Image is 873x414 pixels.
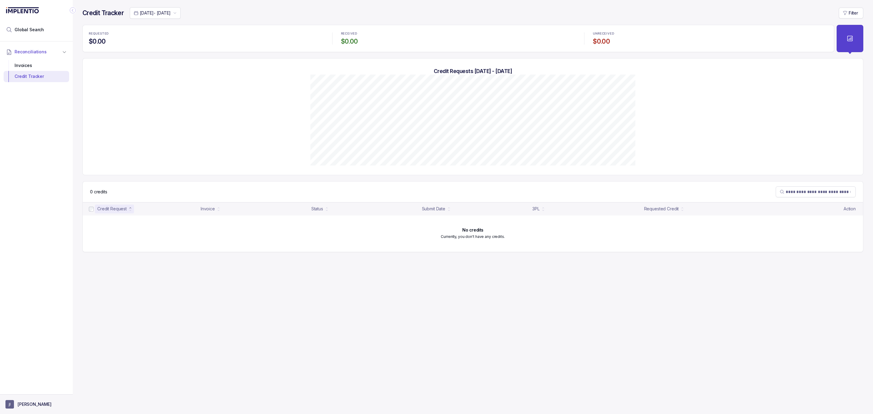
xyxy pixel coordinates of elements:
p: RECEIVED [341,32,357,35]
p: [PERSON_NAME] [18,401,52,407]
div: Invoice [201,206,215,212]
div: Credit Request [97,206,127,212]
div: Requested Credit [644,206,679,212]
h4: $0.00 [593,37,828,46]
p: Filter [849,10,858,16]
h6: No credits [462,228,483,232]
p: REQUESTED [89,32,109,35]
button: Filter [839,8,863,18]
div: Status [311,206,323,212]
button: Reconciliations [4,45,69,58]
h5: Credit Requests [DATE] - [DATE] [92,68,853,75]
h4: $0.00 [89,37,324,46]
h4: Credit Tracker [82,9,124,17]
ul: Statistic Highlights [82,25,834,52]
span: Reconciliations [15,49,47,55]
p: 0 credits [90,189,107,195]
div: Remaining page entries [90,189,107,195]
button: User initials[PERSON_NAME] [5,400,67,409]
button: Date Range Picker [130,7,181,19]
div: Reconciliations [4,59,69,83]
input: checkbox-checkbox-all [89,207,94,212]
li: Statistic REQUESTED [85,28,327,49]
nav: Table Control [83,182,863,202]
span: Global Search [15,27,44,33]
p: Currently, you don't have any credits. [441,234,505,240]
p: UNRECEIVED [593,32,614,35]
p: [DATE] - [DATE] [140,10,171,16]
li: Statistic RECEIVED [337,28,580,49]
div: 3PL [532,206,540,212]
h4: $0.00 [341,37,576,46]
div: Collapse Icon [69,7,76,14]
p: Action [844,206,856,212]
div: Submit Date [422,206,445,212]
li: Statistic UNRECEIVED [589,28,831,49]
div: Invoices [8,60,64,71]
div: Credit Tracker [8,71,64,82]
search: Table Search Bar [776,186,856,197]
span: User initials [5,400,14,409]
search: Date Range Picker [134,10,171,16]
